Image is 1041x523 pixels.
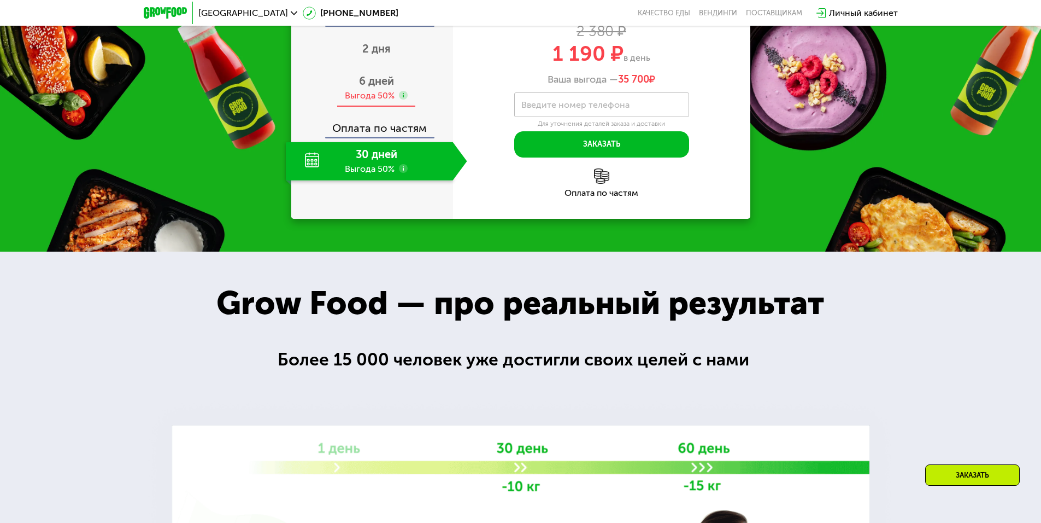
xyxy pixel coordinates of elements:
[278,346,763,373] div: Более 15 000 человек уже достигли своих целей с нами
[453,26,750,38] div: 2 380 ₽
[552,41,624,66] span: 1 190 ₽
[521,102,630,108] label: Введите номер телефона
[618,74,655,86] span: ₽
[624,53,650,63] span: в день
[292,112,453,137] div: Оплата по частям
[514,131,689,158] button: Заказать
[303,7,398,20] a: [PHONE_NUMBER]
[198,9,288,18] span: [GEOGRAPHIC_DATA]
[514,120,689,129] div: Для уточнения деталей заказа и доставки
[359,74,394,88] span: 6 дней
[453,189,750,197] div: Оплата по частям
[699,9,737,18] a: Вендинги
[192,278,848,328] div: Grow Food — про реальный результат
[829,7,898,20] div: Личный кабинет
[925,464,1020,486] div: Заказать
[638,9,690,18] a: Качество еды
[594,168,609,184] img: l6xcnZfty9opOoJh.png
[362,42,391,55] span: 2 дня
[618,73,649,85] span: 35 700
[746,9,802,18] div: поставщикам
[453,74,750,86] div: Ваша выгода —
[345,90,395,102] div: Выгода 50%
